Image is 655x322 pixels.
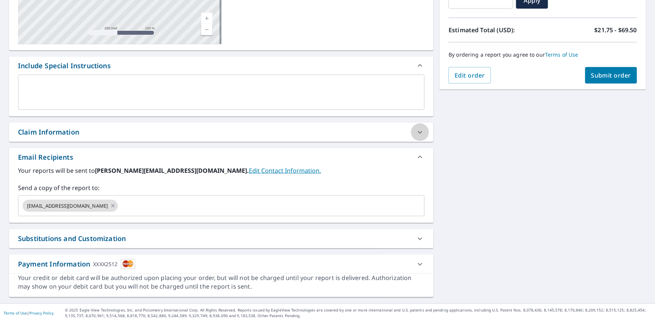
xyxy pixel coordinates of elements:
[9,57,434,75] div: Include Special Instructions
[29,310,54,316] a: Privacy Policy
[201,13,212,24] a: Current Level 17, Zoom In
[449,25,543,34] p: Estimated Total (USD):
[249,166,321,175] a: EditContactInfo
[18,274,425,291] div: Your credit or debit card will be authorized upon placing your order, but will not be charged unt...
[18,259,135,269] div: Payment Information
[455,71,485,79] span: Edit order
[4,310,27,316] a: Terms of Use
[201,24,212,35] a: Current Level 17, Zoom Out
[449,51,637,58] p: By ordering a report you agree to our
[121,259,135,269] img: cardImage
[9,123,434,142] div: Claim Information
[585,67,637,84] button: Submit order
[9,229,434,248] div: Substitutions and Customization
[18,127,79,137] div: Claim Information
[95,166,249,175] b: [PERSON_NAME][EMAIL_ADDRESS][DOMAIN_NAME].
[65,307,651,319] p: © 2025 Eagle View Technologies, Inc. and Pictometry International Corp. All Rights Reserved. Repo...
[449,67,491,84] button: Edit order
[18,166,425,175] label: Your reports will be sent to
[4,311,54,315] p: |
[9,255,434,274] div: Payment InformationXXXX2512cardImage
[23,200,118,212] div: [EMAIL_ADDRESS][DOMAIN_NAME]
[9,148,434,166] div: Email Recipients
[18,61,111,71] div: Include Special Instructions
[18,183,425,192] label: Send a copy of the report to:
[93,259,117,269] div: XXXX2512
[18,234,126,244] div: Substitutions and Customization
[591,71,631,79] span: Submit order
[23,202,112,210] span: [EMAIL_ADDRESS][DOMAIN_NAME]
[595,25,637,34] p: $21.75 - $69.50
[545,51,578,58] a: Terms of Use
[18,152,73,162] div: Email Recipients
